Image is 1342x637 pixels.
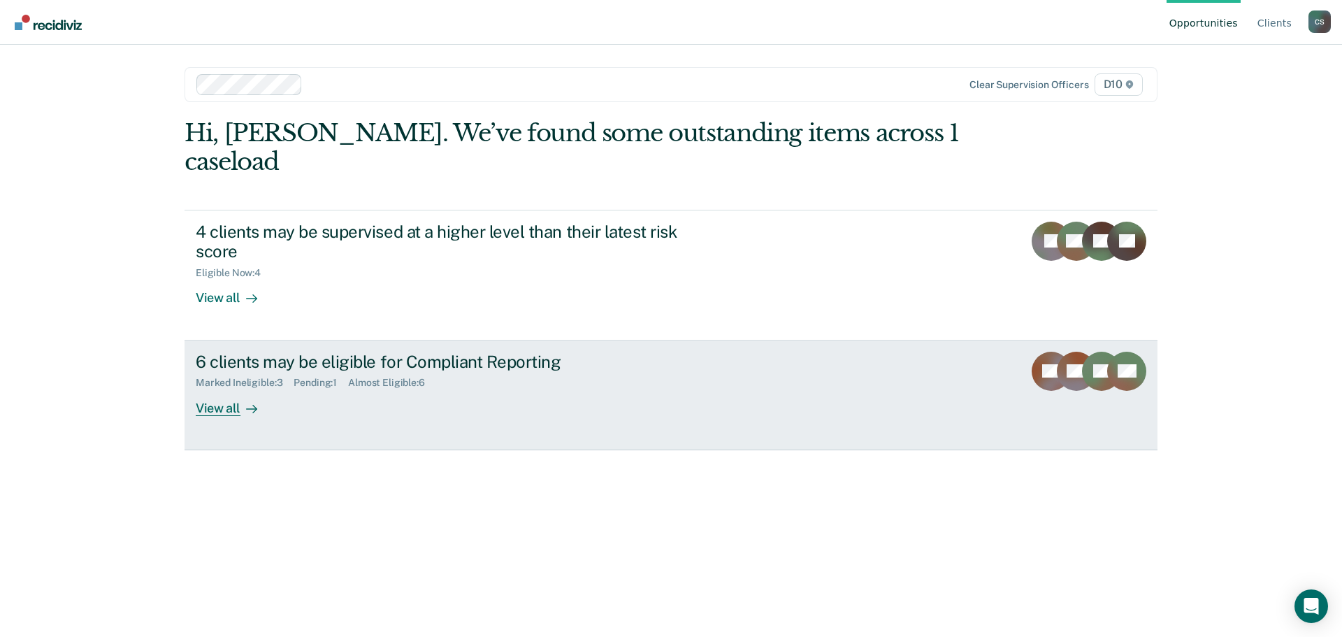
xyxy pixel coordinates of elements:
div: Marked Ineligible : 3 [196,377,294,389]
div: 4 clients may be supervised at a higher level than their latest risk score [196,222,686,262]
div: View all [196,279,274,306]
span: D10 [1095,73,1143,96]
div: 6 clients may be eligible for Compliant Reporting [196,352,686,372]
div: Hi, [PERSON_NAME]. We’ve found some outstanding items across 1 caseload [185,119,963,176]
a: 6 clients may be eligible for Compliant ReportingMarked Ineligible:3Pending:1Almost Eligible:6Vie... [185,341,1157,450]
div: Clear supervision officers [969,79,1088,91]
div: Open Intercom Messenger [1294,589,1328,623]
div: Almost Eligible : 6 [348,377,436,389]
button: Profile dropdown button [1308,10,1331,33]
div: C S [1308,10,1331,33]
img: Recidiviz [15,15,82,30]
div: Pending : 1 [294,377,348,389]
div: View all [196,389,274,416]
a: 4 clients may be supervised at a higher level than their latest risk scoreEligible Now:4View all [185,210,1157,341]
div: Eligible Now : 4 [196,267,272,279]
